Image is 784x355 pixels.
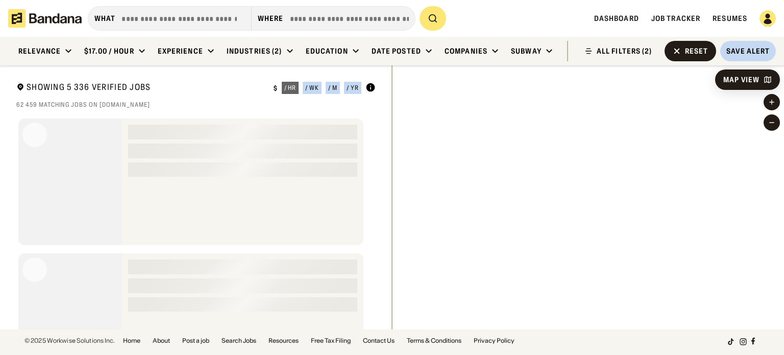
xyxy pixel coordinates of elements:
[713,14,747,23] a: Resumes
[24,338,115,344] div: © 2025 Workwise Solutions Inc.
[16,82,265,94] div: Showing 5 336 Verified Jobs
[723,76,759,83] div: Map View
[347,85,359,91] div: / yr
[16,101,376,109] div: 62 459 matching jobs on [DOMAIN_NAME]
[274,84,278,92] div: $
[182,338,209,344] a: Post a job
[445,46,487,56] div: Companies
[123,338,140,344] a: Home
[511,46,542,56] div: Subway
[94,14,115,23] div: what
[18,46,61,56] div: Relevance
[474,338,514,344] a: Privacy Policy
[726,46,770,56] div: Save Alert
[407,338,461,344] a: Terms & Conditions
[372,46,421,56] div: Date Posted
[685,48,708,55] div: Reset
[594,14,639,23] a: Dashboard
[84,46,134,56] div: $17.00 / hour
[306,46,348,56] div: Education
[311,338,351,344] a: Free Tax Filing
[268,338,299,344] a: Resources
[597,48,652,55] div: ALL FILTERS (2)
[258,14,284,23] div: Where
[363,338,395,344] a: Contact Us
[227,46,282,56] div: Industries (2)
[284,85,297,91] div: / hr
[305,85,319,91] div: / wk
[153,338,170,344] a: About
[158,46,203,56] div: Experience
[16,114,376,330] div: grid
[222,338,256,344] a: Search Jobs
[328,85,337,91] div: / m
[651,14,700,23] a: Job Tracker
[8,9,82,28] img: Bandana logotype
